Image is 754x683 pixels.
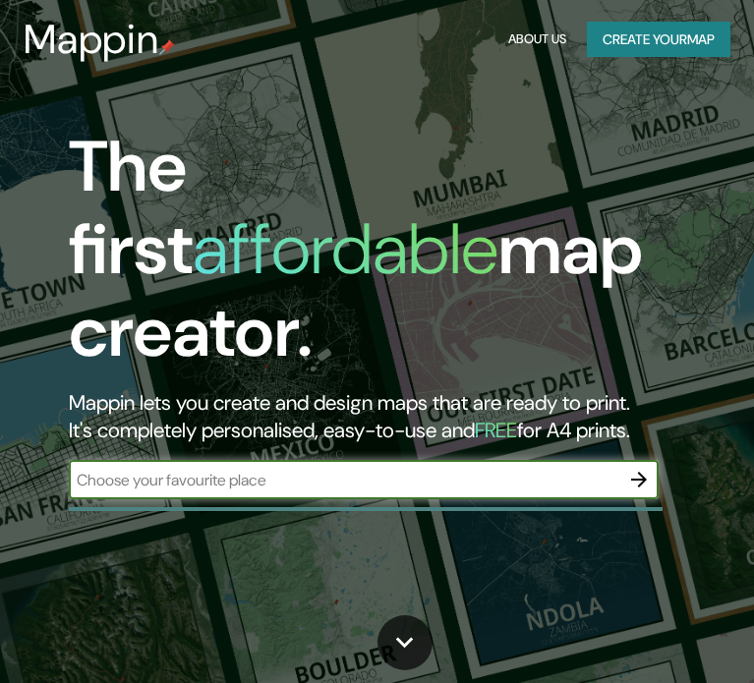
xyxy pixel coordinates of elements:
[24,16,159,63] h3: Mappin
[159,39,175,55] img: mappin-pin
[69,469,619,491] input: Choose your favourite place
[503,22,571,58] button: About Us
[587,22,730,58] button: Create yourmap
[69,389,672,444] h2: Mappin lets you create and design maps that are ready to print. It's completely personalised, eas...
[475,417,517,444] h5: FREE
[69,126,672,389] h1: The first map creator.
[193,203,498,295] h1: affordable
